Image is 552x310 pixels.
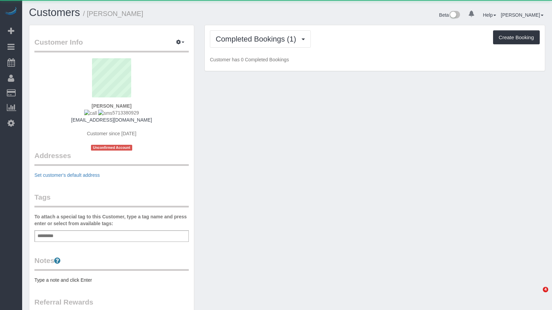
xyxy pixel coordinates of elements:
[34,192,189,207] legend: Tags
[71,117,152,123] a: [EMAIL_ADDRESS][DOMAIN_NAME]
[34,255,189,271] legend: Notes
[529,287,545,303] iframe: Intercom live chat
[449,11,460,20] img: New interface
[91,145,133,151] span: Unconfirmed Account
[87,131,136,136] span: Customer since [DATE]
[483,12,496,18] a: Help
[501,12,543,18] a: [PERSON_NAME]
[83,10,143,17] small: / [PERSON_NAME]
[84,110,97,117] img: call
[4,7,18,16] img: Automaid Logo
[84,110,139,115] span: 5713380929
[34,172,100,178] a: Set customer's default address
[493,30,540,45] button: Create Booking
[98,110,112,117] img: sms
[543,287,548,292] span: 4
[34,213,189,227] label: To attach a special tag to this Customer, type a tag name and press enter or select from availabl...
[29,6,80,18] a: Customers
[34,277,189,283] pre: Type a note and click Enter
[34,37,189,52] legend: Customer Info
[92,103,132,109] strong: [PERSON_NAME]
[210,56,540,63] p: Customer has 0 Completed Bookings
[216,35,300,43] span: Completed Bookings (1)
[210,30,311,48] button: Completed Bookings (1)
[439,12,460,18] a: Beta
